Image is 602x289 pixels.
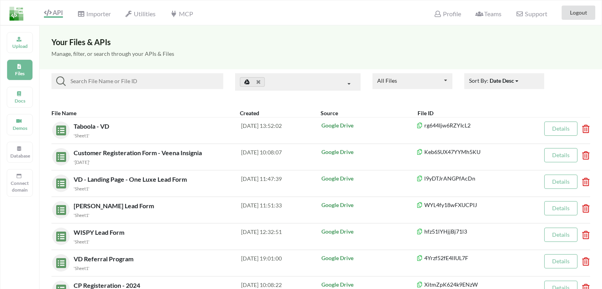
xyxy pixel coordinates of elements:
[74,266,89,271] small: 'Sheet1'
[52,148,66,162] img: sheets.7a1b7961.svg
[416,228,533,236] p: hfz51lYHjjBj71l3
[552,258,570,264] a: Details
[321,201,416,209] p: Google Drive
[469,77,519,84] span: Sort By:
[74,175,188,183] span: VD - Landing Page - One Luxe Lead Form
[321,281,416,289] p: Google Drive
[10,43,29,49] p: Upload
[240,110,259,116] b: Created
[66,76,220,86] input: Search File Name or File ID
[544,254,577,268] button: Details
[241,122,321,139] div: [DATE] 13:52:02
[241,148,321,165] div: [DATE] 10:08:07
[44,9,63,16] span: API
[10,180,29,193] p: Connect domain
[241,201,321,219] div: [DATE] 11:51:33
[544,201,577,215] button: Details
[552,205,570,211] a: Details
[552,152,570,158] a: Details
[321,110,338,116] b: Source
[416,122,533,129] p: rg644Ijw6RZYIcL2
[241,175,321,192] div: [DATE] 11:47:39
[74,255,135,262] span: VD Referral Program
[516,11,547,17] span: Support
[74,122,111,130] span: Taboola - VD
[51,51,590,57] h5: Manage, filter, or search through your APIs & Files
[52,175,66,188] img: sheets.7a1b7961.svg
[241,254,321,272] div: [DATE] 19:01:00
[544,175,577,189] button: Details
[9,7,23,21] img: LogoIcon.png
[74,228,126,236] span: WISPY Lead Form
[10,125,29,131] p: Demos
[52,228,66,241] img: sheets.7a1b7961.svg
[434,10,461,17] span: Profile
[170,10,193,17] span: MCP
[10,70,29,77] p: Files
[241,228,321,245] div: [DATE] 12:32:51
[416,175,533,183] p: l9yDTJrANGPfAcDn
[74,149,203,156] span: Customer Registeration Form - Veena Insignia
[10,152,29,159] p: Database
[321,228,416,236] p: Google Drive
[475,10,501,17] span: Teams
[52,201,66,215] img: sheets.7a1b7961.svg
[544,228,577,242] button: Details
[321,254,416,262] p: Google Drive
[552,231,570,238] a: Details
[51,110,76,116] b: File Name
[74,281,142,289] span: CP Registeration - 2024
[416,201,533,209] p: WYL4fy18wFXUCPIJ
[321,122,416,129] p: Google Drive
[74,160,90,165] small: '[DATE]'
[377,78,397,84] div: All Files
[56,76,66,86] img: searchIcon.svg
[416,148,533,156] p: Keb6SUX47YYMh5KU
[74,202,156,209] span: [PERSON_NAME] Lead Form
[321,148,416,156] p: Google Drive
[490,76,514,85] div: Date Desc
[74,186,89,191] small: 'Sheet1'
[52,122,66,135] img: sheets.7a1b7961.svg
[416,281,533,289] p: XitmZpK624k9ENzW
[552,125,570,132] a: Details
[74,213,89,218] small: 'Sheet1'
[321,175,416,183] p: Google Drive
[125,10,156,17] span: Utilities
[51,37,590,47] h3: Your Files & APIs
[562,6,595,20] button: Logout
[418,110,433,116] b: File ID
[416,254,533,262] p: 4Yrzf52fE4lIUL7F
[74,133,89,138] small: 'Sheet1'
[74,239,89,244] small: 'Sheet1'
[552,178,570,185] a: Details
[77,10,110,17] span: Importer
[544,148,577,162] button: Details
[544,122,577,136] button: Details
[52,254,66,268] img: sheets.7a1b7961.svg
[10,97,29,104] p: Docs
